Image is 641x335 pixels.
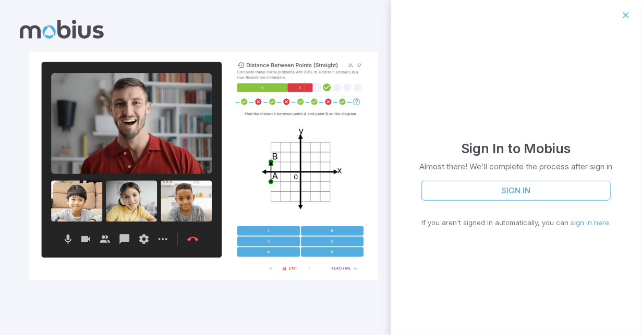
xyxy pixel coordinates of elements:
p: Almost there! We'll complete the process after sign in [420,161,613,172]
p: If you aren't signed in automatically, you can . [421,217,611,228]
h4: Sign In to Mobius [462,138,571,159]
a: Sign In [421,181,611,201]
img: parent_5-illustration [29,52,378,280]
a: sign in here [571,218,609,227]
